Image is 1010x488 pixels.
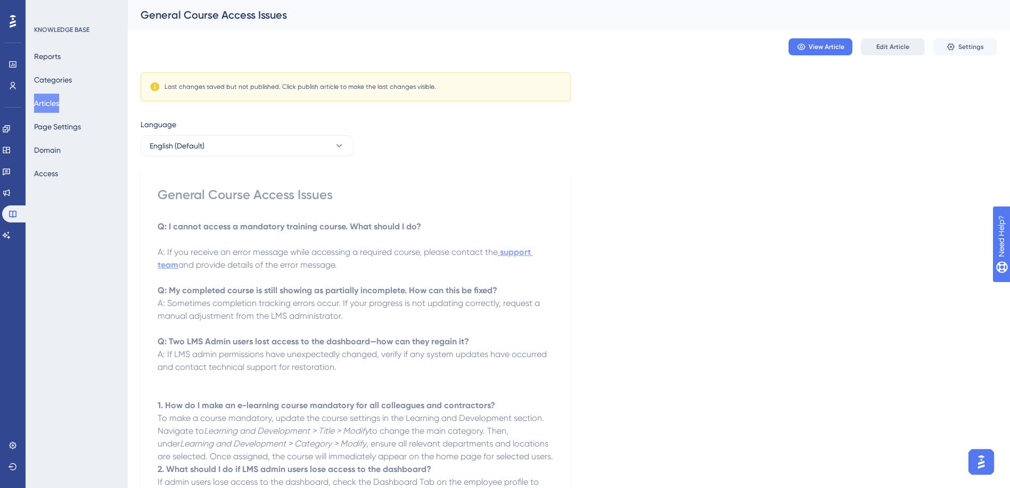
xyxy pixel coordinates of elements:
[34,94,59,113] button: Articles
[158,464,431,474] strong: 2. What should I do if LMS admin users lose access to the dashboard?
[158,298,542,321] span: A: Sometimes completion tracking errors occur. If your progress is not updating correctly, reques...
[180,439,366,449] em: Learning and Development > Category > Modify
[861,38,925,55] button: Edit Article
[141,135,354,156] button: English (Default)
[158,186,554,203] div: General Course Access Issues
[933,38,997,55] button: Settings
[150,139,204,152] span: English (Default)
[965,446,997,478] iframe: UserGuiding AI Assistant Launcher
[165,82,436,91] div: Last changes saved but not published. Click publish article to make the last changes visible.
[178,260,337,270] span: and provide details of the error message.
[158,247,498,257] span: A: If you receive an error message while accessing a required course, please contact the
[34,70,72,89] button: Categories
[958,43,984,51] span: Settings
[158,285,497,295] strong: Q: My completed course is still showing as partially incomplete. How can this be fixed?
[34,117,81,136] button: Page Settings
[158,349,549,372] span: A: If LMS admin permissions have unexpectedly changed, verify if any system updates have occurred...
[34,26,89,34] div: KNOWLEDGE BASE
[34,140,61,160] button: Domain
[809,43,844,51] span: View Article
[34,47,61,66] button: Reports
[789,38,852,55] button: View Article
[34,164,58,183] button: Access
[158,336,469,346] strong: Q: Two LMS Admin users lost access to the dashboard—how can they regain it?
[204,426,369,436] em: Learning and Development > Title > Modify
[158,413,546,436] span: To make a course mandatory, update the course settings in the Learning and Development section. N...
[158,221,421,231] strong: Q: I cannot access a mandatory training course. What should I do?
[141,118,176,131] span: Language
[141,7,971,22] div: General Course Access Issues
[158,400,495,410] strong: 1. How do I make an e-learning course mandatory for all colleagues and contractors?
[876,43,909,51] span: Edit Article
[25,3,67,15] span: Need Help?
